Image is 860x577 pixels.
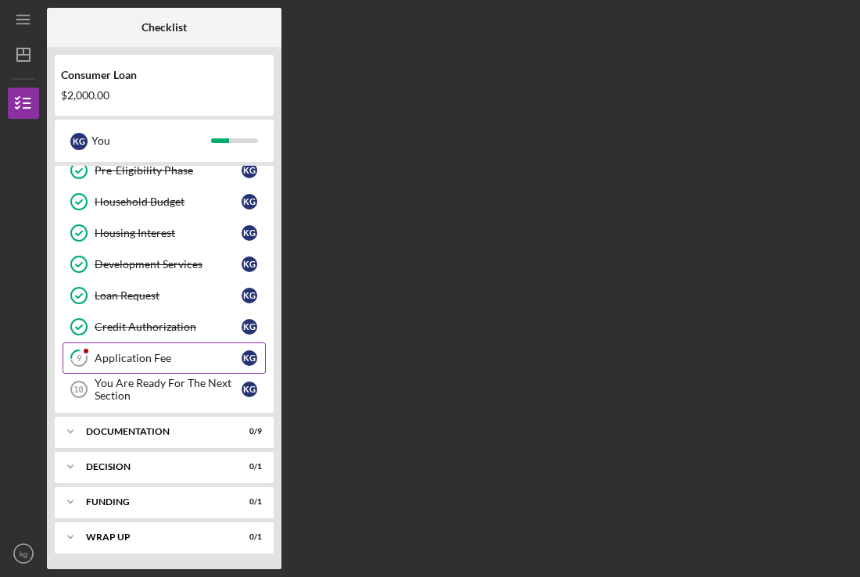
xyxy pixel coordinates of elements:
div: 0 / 1 [234,497,262,507]
tspan: 10 [73,385,83,394]
a: Pre-Eligibility Phasekg [63,155,266,186]
a: 9Application Feekg [63,342,266,374]
a: 10You Are Ready For The Next Sectionkg [63,374,266,405]
button: kg [8,538,39,569]
div: Funding [86,497,223,507]
div: Household Budget [95,195,242,208]
a: Loan Requestkg [63,280,266,311]
div: Pre-Eligibility Phase [95,164,242,177]
div: k g [242,256,257,272]
a: Development Serviceskg [63,249,266,280]
tspan: 9 [77,353,82,364]
div: k g [242,382,257,397]
div: 0 / 9 [234,427,262,436]
div: k g [242,194,257,210]
a: Housing Interestkg [63,217,266,249]
div: Development Services [95,258,242,271]
div: k g [242,163,257,178]
div: Wrap up [86,532,223,542]
div: k g [242,288,257,303]
a: Household Budgetkg [63,186,266,217]
div: k g [70,133,88,150]
div: 0 / 1 [234,462,262,471]
div: Loan Request [95,289,242,302]
div: You [91,127,211,154]
div: $2,000.00 [61,89,267,102]
div: Credit Authorization [95,321,242,333]
div: Consumer Loan [61,69,267,81]
a: Credit Authorizationkg [63,311,266,342]
div: Application Fee [95,352,242,364]
text: kg [20,550,27,558]
div: You Are Ready For The Next Section [95,377,242,402]
b: Checklist [142,21,187,34]
div: Decision [86,462,223,471]
div: k g [242,319,257,335]
div: 0 / 1 [234,532,262,542]
div: k g [242,350,257,366]
div: Housing Interest [95,227,242,239]
div: Documentation [86,427,223,436]
div: k g [242,225,257,241]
